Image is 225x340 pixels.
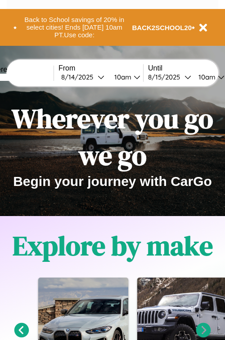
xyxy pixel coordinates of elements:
b: BACK2SCHOOL20 [132,24,192,31]
div: 10am [110,73,134,81]
h1: Explore by make [13,227,213,264]
button: 10am [107,72,143,82]
button: Back to School savings of 20% in select cities! Ends [DATE] 10am PT.Use code: [17,13,132,41]
label: From [58,64,143,72]
button: 8/14/2025 [58,72,107,82]
div: 8 / 15 / 2025 [148,73,184,81]
div: 8 / 14 / 2025 [61,73,98,81]
div: 10am [194,73,218,81]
